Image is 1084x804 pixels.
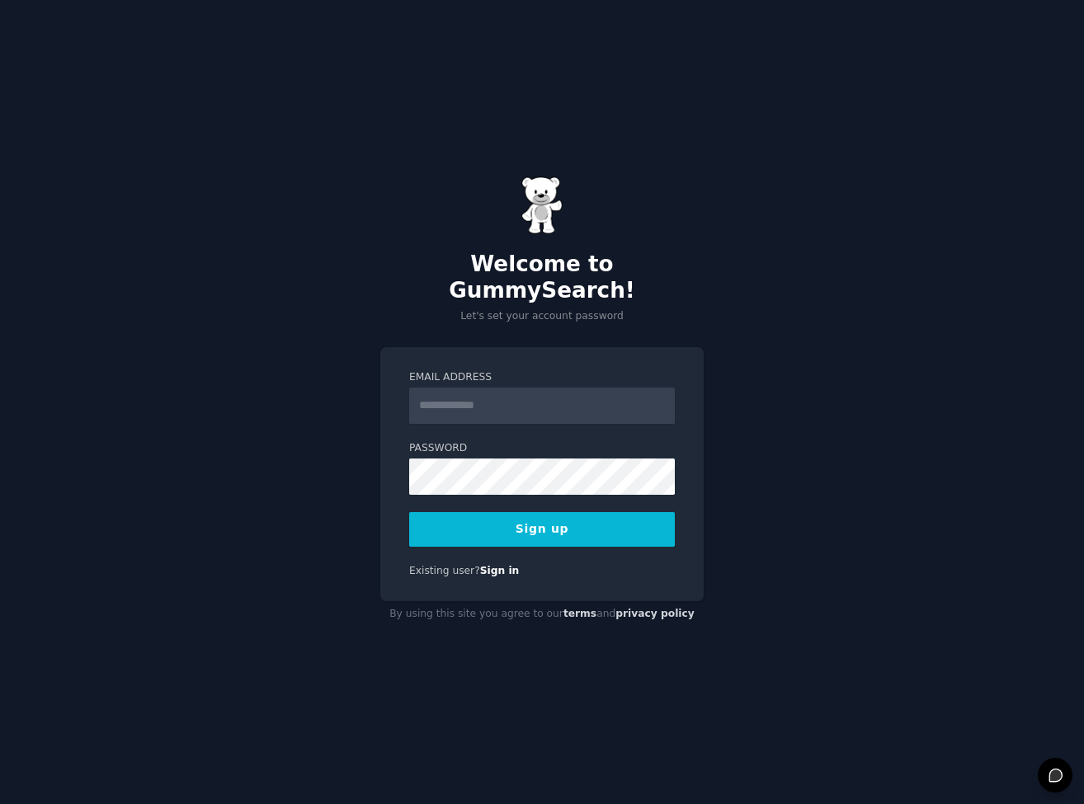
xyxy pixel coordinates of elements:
[409,565,480,576] span: Existing user?
[615,608,695,619] a: privacy policy
[380,309,704,324] p: Let's set your account password
[521,176,563,234] img: Gummy Bear
[380,601,704,628] div: By using this site you agree to our and
[480,565,520,576] a: Sign in
[563,608,596,619] a: terms
[409,441,675,456] label: Password
[409,370,675,385] label: Email Address
[409,512,675,547] button: Sign up
[380,252,704,303] h2: Welcome to GummySearch!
